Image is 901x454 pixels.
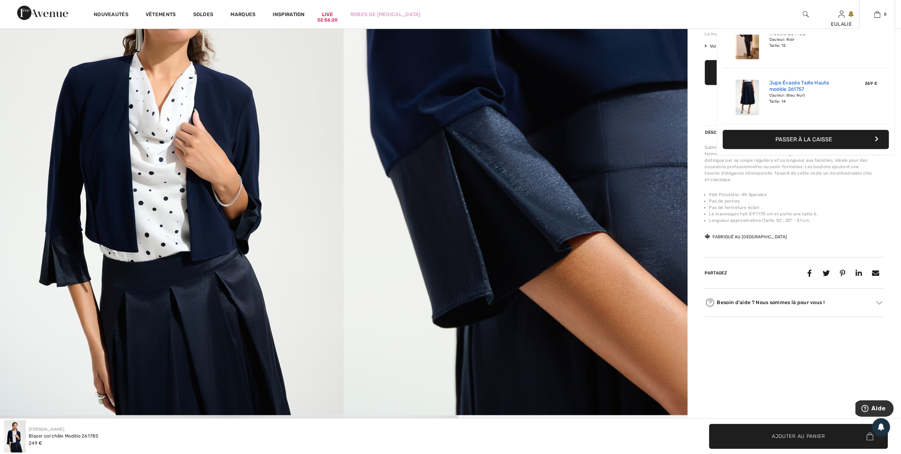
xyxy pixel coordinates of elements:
[273,11,305,19] span: Inspiration
[705,234,787,240] div: Fabriqué au [GEOGRAPHIC_DATA]
[146,11,176,19] a: Vêtements
[29,440,43,446] span: 249 €
[860,10,895,19] a: 8
[709,204,884,211] li: Pas de fermeture éclair
[705,126,736,139] div: Description
[867,433,873,440] img: Bag.svg
[322,11,333,18] a: Live02:56:20
[29,427,64,432] a: [PERSON_NAME]
[876,301,883,304] img: Arrow2.svg
[350,11,421,18] a: Robes de [MEDICAL_DATA]
[4,420,26,453] img: Blazer Col Ch&acirc;le mod&egrave;le 261785
[705,270,727,275] span: Partagez
[769,93,840,104] div: Couleur: Bleu Nuit Taille: 14
[769,37,840,48] div: Couleur: Noir Taille: 12
[772,433,825,440] span: Ajouter au panier
[705,297,884,308] div: Besoin d'aide ? Nous sommes là pour vous !
[709,198,884,204] li: Pas de poches
[769,80,840,93] a: Jupe Évasée Taille Haute modèle 261757
[709,424,888,449] button: Ajouter au panier
[736,80,759,115] img: Jupe Évasée Taille Haute modèle 261757
[705,60,884,85] button: Ajouter au panier
[803,10,809,19] img: recherche
[231,11,256,19] a: Marques
[705,31,884,37] div: Le mannequin fait 5'9"/175 cm et porte une taille 6.
[705,144,884,183] div: Sublimez votre garde-robe avec cette pièce signée [PERSON_NAME]. Dotée d'une fermeture ouverte et...
[709,211,884,217] li: Le mannequin fait 5'9"/175 cm et porte une taille 6.
[736,24,759,59] img: Pantalons Formels Ajustés modèle 254102
[193,11,214,19] a: Soldes
[839,11,845,18] a: Se connecter
[709,191,884,198] li: 96% Polyester, 4% Spandex
[29,433,98,440] div: Blazer col châle Modèle 261785
[705,43,759,49] span: Voir tableau des tailles
[709,217,884,224] li: Longueur approximative (taille 12) : 20" - 51 cm
[865,81,878,86] span: 269 €
[94,11,128,19] a: Nouveautés
[856,400,894,418] iframe: Ouvre un widget dans lequel vous pouvez trouver plus d’informations
[839,10,845,19] img: Mes infos
[884,11,887,18] span: 8
[875,10,881,19] img: Mon panier
[17,6,68,20] img: 1ère Avenue
[824,20,859,28] div: EULALIE
[317,17,337,24] div: 02:56:20
[723,130,889,149] button: Passer à la caisse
